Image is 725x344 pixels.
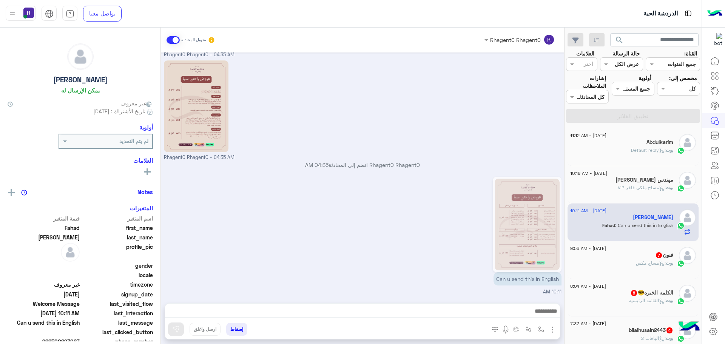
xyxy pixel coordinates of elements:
[615,222,673,228] span: Can u send this in English
[629,298,666,303] span: : القائمة الرئيسية
[61,87,100,94] h6: يمكن الإرسال له
[130,205,153,211] h6: المتغيرات
[8,262,80,270] span: null
[510,323,523,335] button: create order
[139,124,153,131] h6: أولوية
[566,74,606,90] label: إشارات الملاحظات
[677,147,685,154] img: WhatsApp
[636,260,666,266] span: : مساج مكس
[679,247,696,264] img: defaultAdmin.png
[543,289,561,295] span: 10:11 AM
[120,99,153,107] span: غير معروف
[566,109,700,123] button: تطبيق الفلاتر
[615,177,673,183] h5: مهندس احمد امين
[679,285,696,302] img: defaultAdmin.png
[8,271,80,279] span: null
[677,185,685,192] img: WhatsApp
[526,326,532,332] img: Trigger scenario
[677,222,685,230] img: WhatsApp
[8,189,15,196] img: add
[643,9,678,19] p: الدردشة الحية
[81,224,153,232] span: first_name
[612,49,640,57] label: حالة الرسالة
[66,9,74,18] img: tab
[8,224,80,232] span: Fahad
[501,325,510,334] img: send voice note
[305,162,329,168] span: 04:35 AM
[570,207,606,214] span: [DATE] - 10:11 AM
[8,9,17,19] img: profile
[81,262,153,270] span: gender
[683,9,693,18] img: tab
[679,172,696,189] img: defaultAdmin.png
[666,260,673,266] span: بوت
[81,271,153,279] span: locale
[669,74,697,82] label: مخصص إلى:
[81,300,153,308] span: last_visited_flow
[615,35,624,45] span: search
[679,134,696,151] img: defaultAdmin.png
[8,157,153,164] h6: العلامات
[8,233,80,241] span: Hassan
[21,190,27,196] img: notes
[584,60,594,69] div: اختر
[61,243,80,262] img: defaultAdmin.png
[676,314,702,340] img: hulul-logo.png
[93,107,145,115] span: تاريخ الأشتراك : [DATE]
[570,245,606,252] span: [DATE] - 9:56 AM
[8,309,80,317] span: 2025-09-07T07:11:29.667Z
[81,328,153,336] span: last_clicked_button
[81,281,153,288] span: timezone
[62,6,77,22] a: tab
[707,6,722,22] img: Logo
[570,320,606,327] span: [DATE] - 7:37 AM
[164,60,229,152] img: 2KfZhNio2KfZgtin2KouanBn.jpg
[492,327,498,333] img: make a call
[81,290,153,298] span: signup_date
[23,8,34,18] img: userImage
[164,161,561,169] p: Rhagent0 Rhagent0 انضم إلى المحادثة
[618,185,666,190] span: : مساج ملكي فاخر VIP
[523,323,535,335] button: Trigger scenario
[610,33,629,49] button: search
[677,335,685,342] img: WhatsApp
[677,298,685,305] img: WhatsApp
[8,300,80,308] span: Welcome Message
[495,179,560,270] img: 2KfZhNmF2LPYp9isLmpwZw%3D%3D.jpg
[81,214,153,222] span: اسم المتغير
[538,326,544,332] img: select flow
[8,290,80,298] span: 2025-09-07T01:00:46.628Z
[494,272,561,285] p: 7/9/2025, 10:11 AM
[641,335,666,341] span: : الباقات 2
[576,49,594,57] label: العلامات
[570,132,606,139] span: [DATE] - 11:12 AM
[53,76,108,84] h5: [PERSON_NAME]
[633,214,673,221] h5: Fahad Hassan
[666,327,673,333] span: 4
[8,328,80,336] span: null
[181,37,206,43] small: تحويل المحادثة
[646,139,673,145] h5: Abdulkarim
[226,323,247,336] button: إسقاط
[8,214,80,222] span: قيمة المتغير
[630,290,673,296] h5: الكلمه الخيره😎
[639,74,651,82] label: أولوية
[535,323,548,335] button: select flow
[570,283,606,290] span: [DATE] - 8:04 AM
[164,51,234,59] span: Rhagent0 Rhagent0 - 04:35 AM
[8,281,80,288] span: غير معروف
[677,260,685,267] img: WhatsApp
[666,335,673,341] span: بوت
[684,49,697,57] label: القناة:
[666,298,673,303] span: بوت
[656,252,662,258] span: 7
[172,325,180,333] img: send message
[164,154,234,161] span: Rhagent0 Rhagent0 - 04:35 AM
[709,33,722,46] img: 322853014244696
[81,233,153,241] span: last_name
[45,9,54,18] img: tab
[81,243,153,260] span: profile_pic
[602,222,615,228] span: Fahad
[513,326,519,332] img: create order
[81,309,153,317] span: last_interaction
